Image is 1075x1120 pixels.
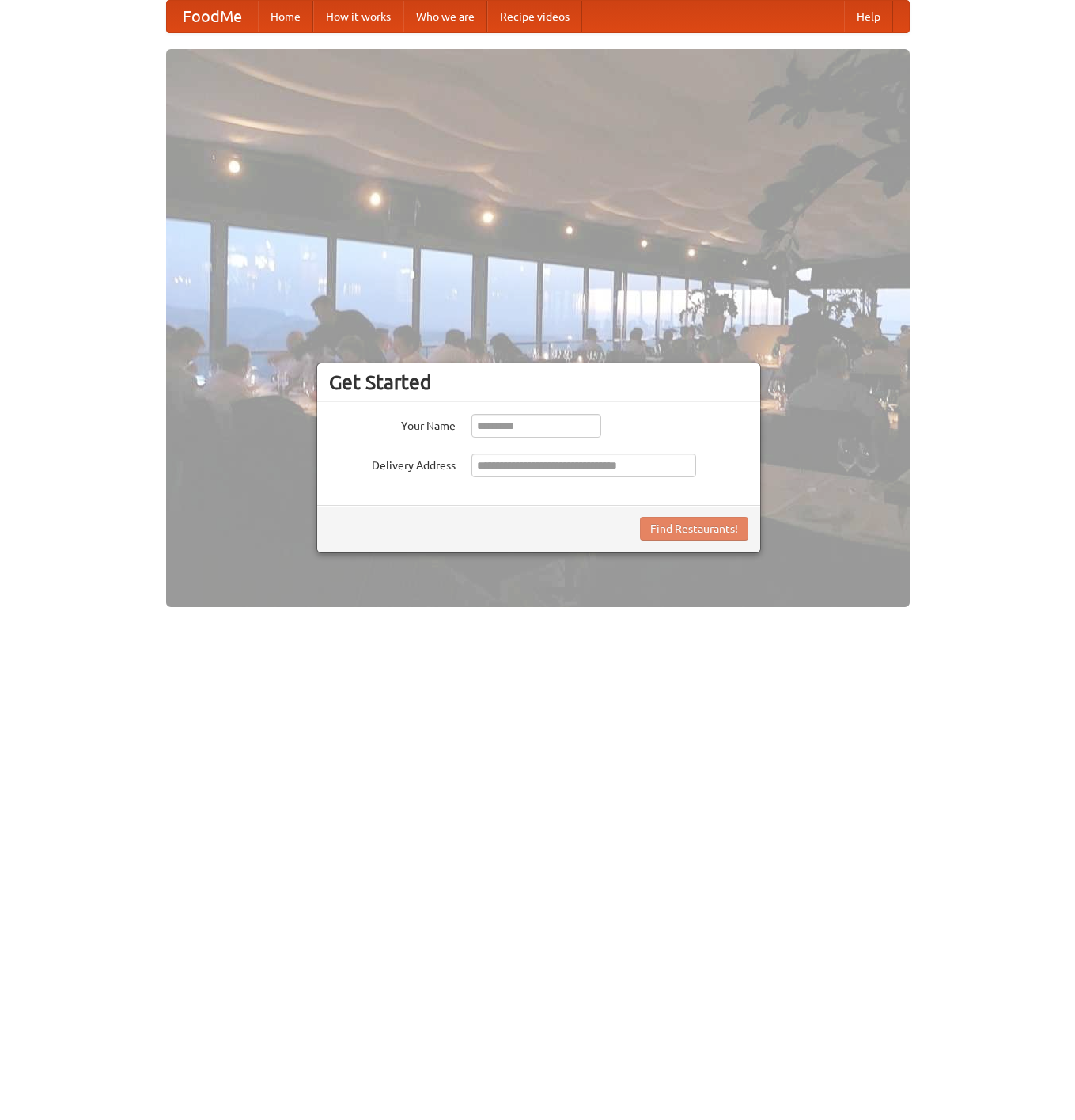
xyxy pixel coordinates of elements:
[258,1,313,32] a: Home
[487,1,582,32] a: Recipe videos
[403,1,487,32] a: Who we are
[844,1,893,32] a: Help
[329,414,456,434] label: Your Name
[329,370,748,394] h3: Get Started
[167,1,258,32] a: FoodMe
[329,454,456,473] label: Delivery Address
[640,517,748,541] button: Find Restaurants!
[313,1,403,32] a: How it works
